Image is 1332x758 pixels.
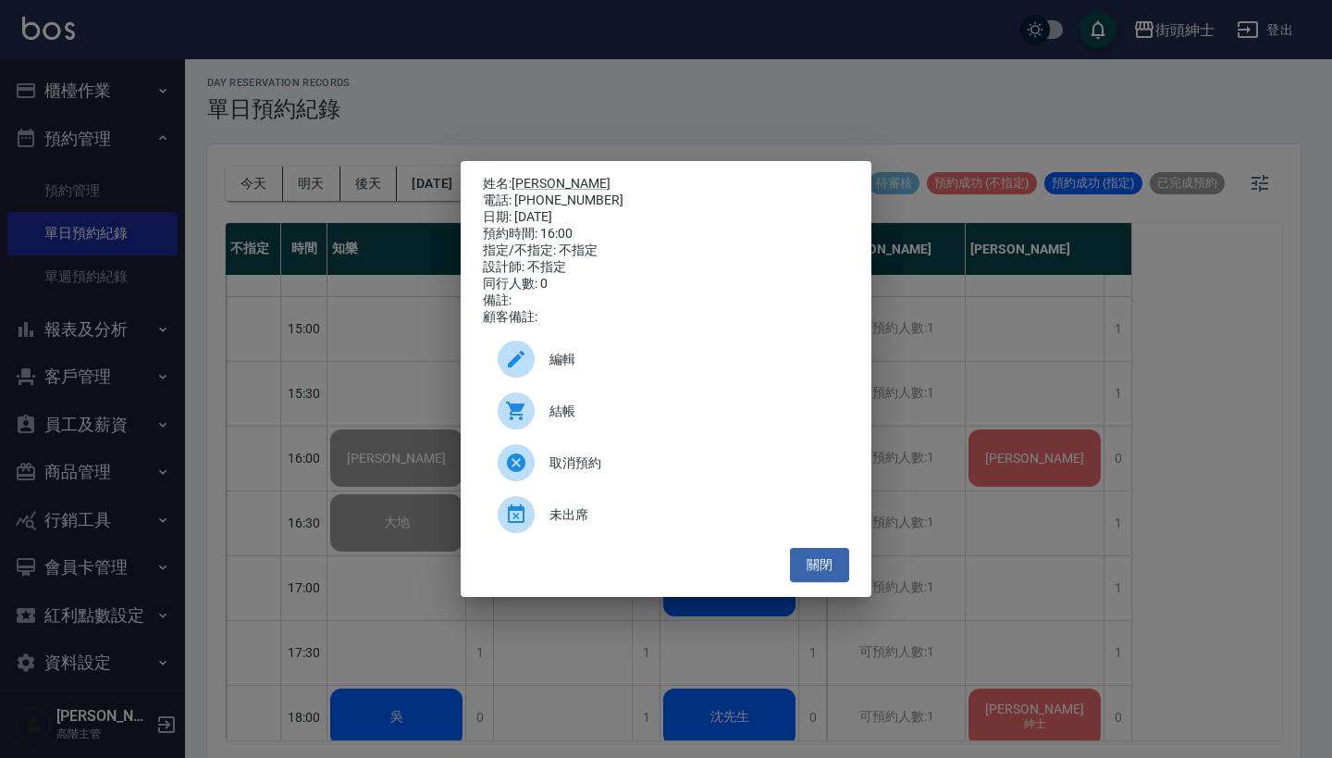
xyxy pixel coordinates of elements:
div: 備註: [483,292,849,309]
div: 顧客備註: [483,309,849,326]
div: 同行人數: 0 [483,276,849,292]
span: 結帳 [549,402,834,421]
div: 預約時間: 16:00 [483,226,849,242]
div: 指定/不指定: 不指定 [483,242,849,259]
span: 未出席 [549,505,834,525]
div: 未出席 [483,489,849,541]
p: 姓名: [483,176,849,193]
span: 編輯 [549,350,834,369]
button: 關閉 [790,548,849,582]
div: 取消預約 [483,437,849,489]
div: 電話: [PHONE_NUMBER] [483,193,849,209]
div: 設計師: 不指定 [483,259,849,276]
a: [PERSON_NAME] [512,176,610,191]
a: 結帳 [483,385,849,437]
div: 日期: [DATE] [483,209,849,226]
div: 編輯 [483,333,849,385]
span: 取消預約 [549,454,834,473]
